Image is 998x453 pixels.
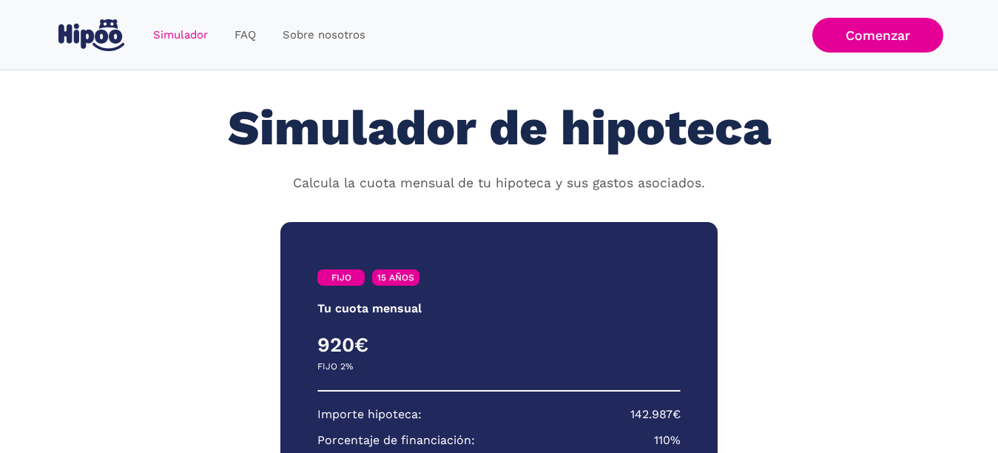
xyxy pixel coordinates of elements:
[317,269,365,286] a: FIJO
[140,21,221,50] a: Simulador
[317,406,422,424] p: Importe hipoteca:
[317,358,353,376] p: FIJO 2%
[293,174,705,193] p: Calcula la cuota mensual de tu hipoteca y sus gastos asociados.
[372,269,419,286] a: 15 AÑOS
[630,406,681,424] p: 142.987€
[317,332,499,358] h4: 920€
[654,432,681,450] p: 110%
[55,13,128,57] a: home
[317,300,422,318] p: Tu cuota mensual
[812,18,943,53] a: Comenzar
[269,21,379,50] a: Sobre nosotros
[228,101,771,155] h1: Simulador de hipoteca
[221,21,269,50] a: FAQ
[317,432,475,450] p: Porcentaje de financiación:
